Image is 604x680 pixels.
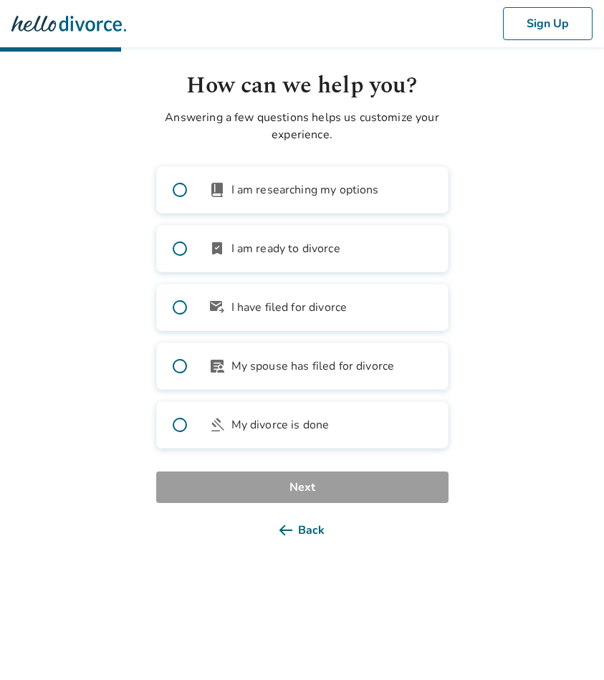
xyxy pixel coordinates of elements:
[156,69,449,103] h1: How can we help you?
[231,358,395,375] span: My spouse has filed for divorce
[532,611,604,680] iframe: Chat Widget
[503,7,593,40] button: Sign Up
[156,514,449,546] button: Back
[11,9,126,38] img: Hello Divorce Logo
[231,181,379,198] span: I am researching my options
[208,240,226,257] span: bookmark_check
[231,240,340,257] span: I am ready to divorce
[208,299,226,316] span: outgoing_mail
[208,416,226,434] span: gavel
[208,358,226,375] span: article_person
[231,299,347,316] span: I have filed for divorce
[231,416,330,434] span: My divorce is done
[156,471,449,503] button: Next
[156,109,449,143] p: Answering a few questions helps us customize your experience.
[208,181,226,198] span: book_2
